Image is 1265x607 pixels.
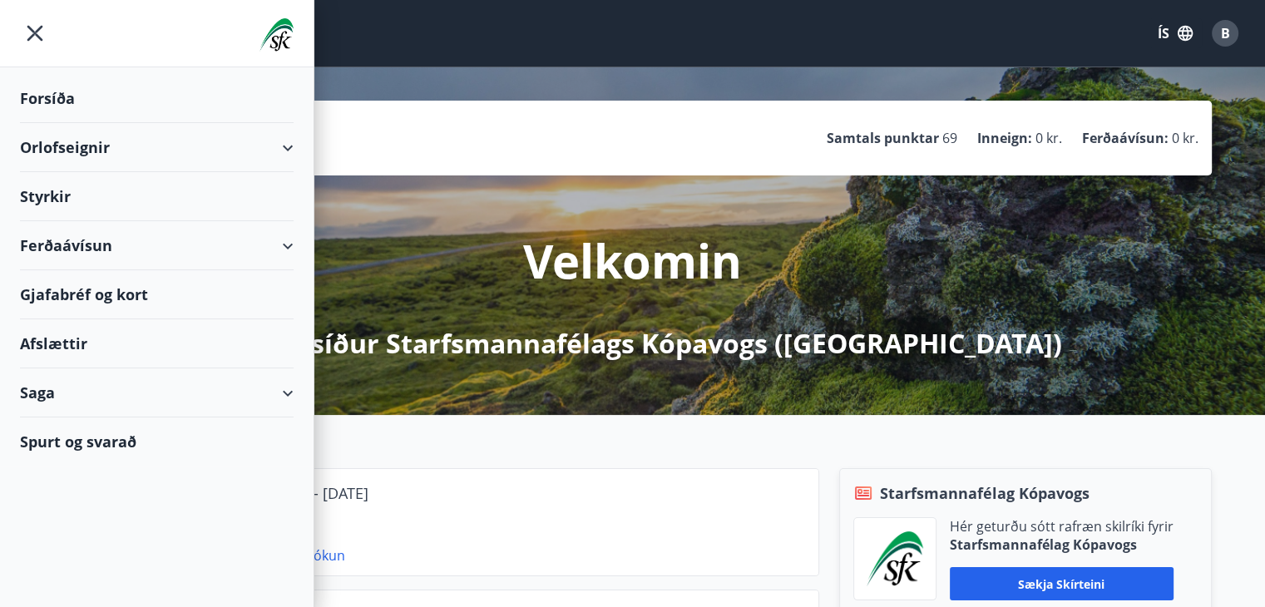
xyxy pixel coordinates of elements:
span: 0 kr. [1172,129,1198,147]
p: Velkomin [523,229,742,292]
p: Hér geturðu sótt rafræn skilríki fyrir [950,517,1174,535]
span: Starfsmannafélag Kópavogs [880,482,1090,504]
span: B [1221,24,1230,42]
p: [DATE] - [DATE] [264,482,368,504]
div: Styrkir [20,172,294,221]
div: Spurt og svarað [20,417,294,466]
p: Hvassaland 8 [176,511,805,539]
button: ÍS [1149,18,1202,48]
div: Ferðaávísun [20,221,294,270]
span: 69 [942,129,957,147]
div: Saga [20,368,294,417]
img: x5MjQkxwhnYn6YREZUTEa9Q4KsBUeQdWGts9Dj4O.png [867,531,923,586]
button: menu [20,18,50,48]
div: Forsíða [20,74,294,123]
p: Samtals punktar [827,129,939,147]
p: á Mínar síður Starfsmannafélags Kópavogs ([GEOGRAPHIC_DATA]) [203,325,1062,362]
div: Gjafabréf og kort [20,270,294,319]
span: 0 kr. [1035,129,1062,147]
div: Orlofseignir [20,123,294,172]
button: B [1205,13,1245,53]
a: Sjá bókun [284,546,345,565]
button: Sækja skírteini [950,567,1174,600]
div: Afslættir [20,319,294,368]
p: Inneign : [977,129,1032,147]
p: Ferðaávísun : [1082,129,1169,147]
p: Starfsmannafélag Kópavogs [950,535,1174,554]
img: union_logo [259,18,294,52]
